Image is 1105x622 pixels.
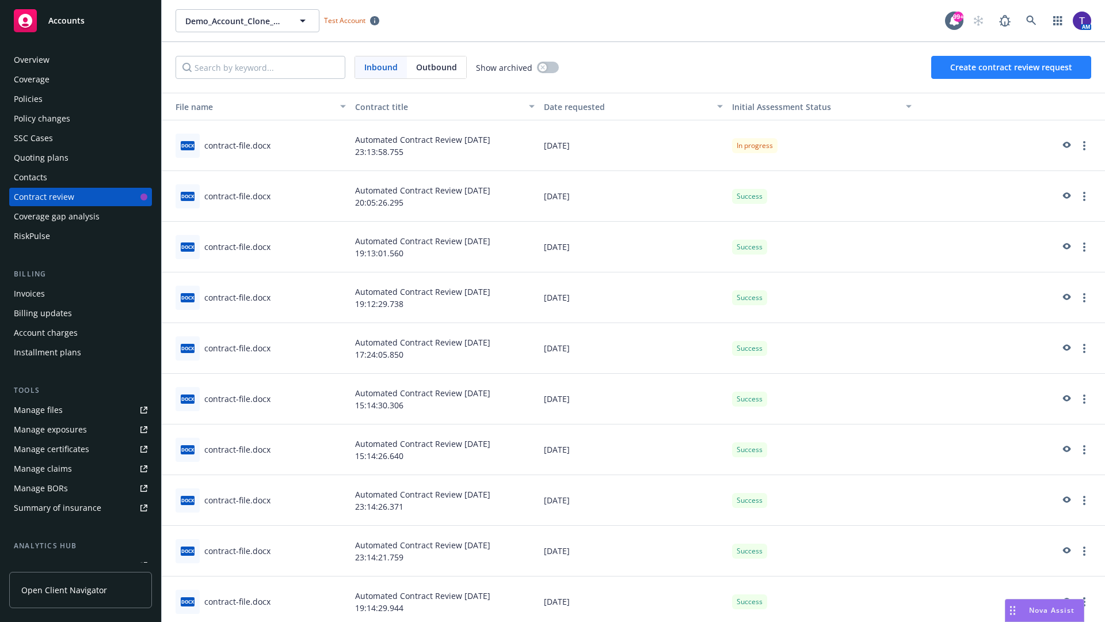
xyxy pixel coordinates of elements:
[14,401,63,419] div: Manage files
[181,192,195,200] span: docx
[9,285,152,303] a: Invoices
[1005,599,1084,622] button: Nova Assist
[539,272,728,323] div: [DATE]
[1073,12,1091,30] img: photo
[204,596,270,608] div: contract-file.docx
[1077,392,1091,406] a: more
[9,420,152,439] a: Manage exposures
[14,149,68,167] div: Quoting plans
[364,61,398,73] span: Inbound
[732,101,899,113] div: Toggle SortBy
[181,293,195,302] span: docx
[737,141,773,151] span: In progress
[1059,544,1073,558] a: preview
[539,374,728,424] div: [DATE]
[204,494,270,506] div: contract-file.docx
[737,191,763,202] span: Success
[14,440,89,458] div: Manage certificates
[350,424,539,475] div: Automated Contract Review [DATE] 15:14:26.640
[1059,240,1073,254] a: preview
[181,445,195,454] span: docx
[14,70,49,89] div: Coverage
[737,445,763,455] span: Success
[1020,9,1043,32] a: Search
[1059,139,1073,153] a: preview
[176,56,345,79] input: Search by keyword...
[204,342,270,354] div: contract-file.docx
[1059,189,1073,203] a: preview
[1059,342,1073,355] a: preview
[1077,595,1091,609] a: more
[350,374,539,424] div: Automated Contract Review [DATE] 15:14:30.306
[21,584,107,596] span: Open Client Navigator
[350,323,539,374] div: Automated Contract Review [DATE] 17:24:05.850
[9,324,152,342] a: Account charges
[1077,139,1091,153] a: more
[9,304,152,323] a: Billing updates
[14,207,100,226] div: Coverage gap analysis
[9,5,152,37] a: Accounts
[950,62,1072,73] span: Create contract review request
[204,139,270,151] div: contract-file.docx
[9,129,152,147] a: SSC Cases
[539,475,728,526] div: [DATE]
[14,420,87,439] div: Manage exposures
[9,385,152,396] div: Tools
[14,460,72,478] div: Manage claims
[9,556,152,575] a: Loss summary generator
[407,56,466,78] span: Outbound
[9,168,152,187] a: Contacts
[166,101,333,113] div: Toggle SortBy
[737,394,763,404] span: Success
[539,93,728,120] button: Date requested
[324,16,365,25] span: Test Account
[350,120,539,171] div: Automated Contract Review [DATE] 23:13:58.755
[993,9,1016,32] a: Report a Bug
[14,51,49,69] div: Overview
[350,171,539,222] div: Automated Contract Review [DATE] 20:05:26.295
[9,479,152,498] a: Manage BORs
[1077,544,1091,558] a: more
[737,546,763,556] span: Success
[48,16,85,25] span: Accounts
[9,227,152,245] a: RiskPulse
[737,597,763,607] span: Success
[539,526,728,577] div: [DATE]
[539,120,728,171] div: [DATE]
[204,393,270,405] div: contract-file.docx
[14,227,50,245] div: RiskPulse
[539,222,728,272] div: [DATE]
[9,499,152,517] a: Summary of insurance
[476,62,532,74] span: Show archived
[185,15,285,27] span: Demo_Account_Clone_QA_CR_Tests_Prospect
[953,12,963,22] div: 99+
[9,70,152,89] a: Coverage
[967,9,990,32] a: Start snowing
[14,129,53,147] div: SSC Cases
[9,343,152,362] a: Installment plans
[732,101,831,112] span: Initial Assessment Status
[14,168,47,187] div: Contacts
[9,207,152,226] a: Coverage gap analysis
[1059,595,1073,609] a: preview
[1059,443,1073,457] a: preview
[9,268,152,280] div: Billing
[181,395,195,403] span: docx
[539,424,728,475] div: [DATE]
[9,460,152,478] a: Manage claims
[737,343,763,354] span: Success
[355,101,522,113] div: Contract title
[350,93,539,120] button: Contract title
[350,272,539,323] div: Automated Contract Review [DATE] 19:12:29.738
[9,90,152,108] a: Policies
[14,343,81,362] div: Installment plans
[355,56,407,78] span: Inbound
[181,141,195,150] span: docx
[539,171,728,222] div: [DATE]
[350,475,539,526] div: Automated Contract Review [DATE] 23:14:26.371
[1077,240,1091,254] a: more
[416,61,457,73] span: Outbound
[181,242,195,251] span: docx
[737,242,763,252] span: Success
